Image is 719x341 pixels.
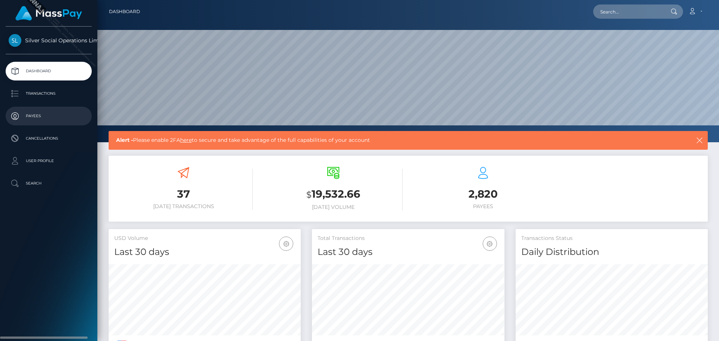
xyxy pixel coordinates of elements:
[264,187,403,202] h3: 19,532.66
[264,204,403,210] h6: [DATE] Volume
[593,4,664,19] input: Search...
[414,203,552,210] h6: Payees
[6,37,92,44] span: Silver Social Operations Limited
[6,174,92,193] a: Search
[414,187,552,201] h3: 2,820
[116,137,133,143] b: Alert -
[15,6,82,21] img: MassPay Logo
[318,235,498,242] h5: Total Transactions
[114,187,253,201] h3: 37
[114,235,295,242] h5: USD Volume
[9,34,21,47] img: Silver Social Operations Limited
[9,155,89,167] p: User Profile
[180,137,192,143] a: here
[521,235,702,242] h5: Transactions Status
[9,133,89,144] p: Cancellations
[6,84,92,103] a: Transactions
[116,136,636,144] span: Please enable 2FA to secure and take advantage of the full capabilities of your account
[114,203,253,210] h6: [DATE] Transactions
[114,246,295,259] h4: Last 30 days
[9,66,89,77] p: Dashboard
[9,88,89,99] p: Transactions
[9,110,89,122] p: Payees
[109,4,140,19] a: Dashboard
[6,107,92,125] a: Payees
[306,189,312,200] small: $
[521,246,702,259] h4: Daily Distribution
[318,246,498,259] h4: Last 30 days
[6,152,92,170] a: User Profile
[6,129,92,148] a: Cancellations
[9,178,89,189] p: Search
[6,62,92,80] a: Dashboard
